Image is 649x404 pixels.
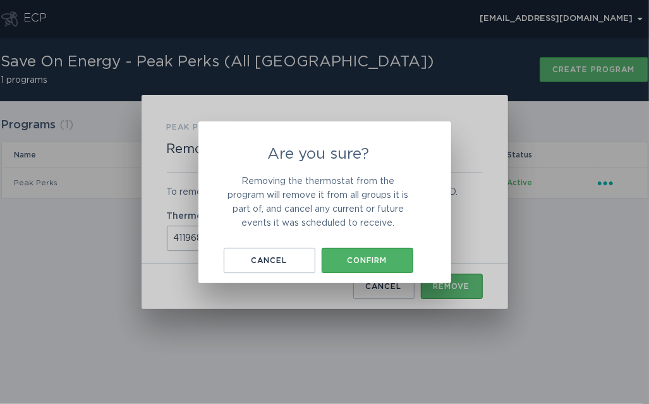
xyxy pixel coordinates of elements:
h2: Are you sure? [224,147,413,162]
div: Cancel [230,257,309,264]
button: Cancel [224,248,315,273]
div: Are you sure? [198,121,451,283]
p: Removing the thermostat from the program will remove it from all groups it is part of, and cancel... [224,174,413,230]
div: Confirm [328,257,407,264]
button: Confirm [322,248,413,273]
